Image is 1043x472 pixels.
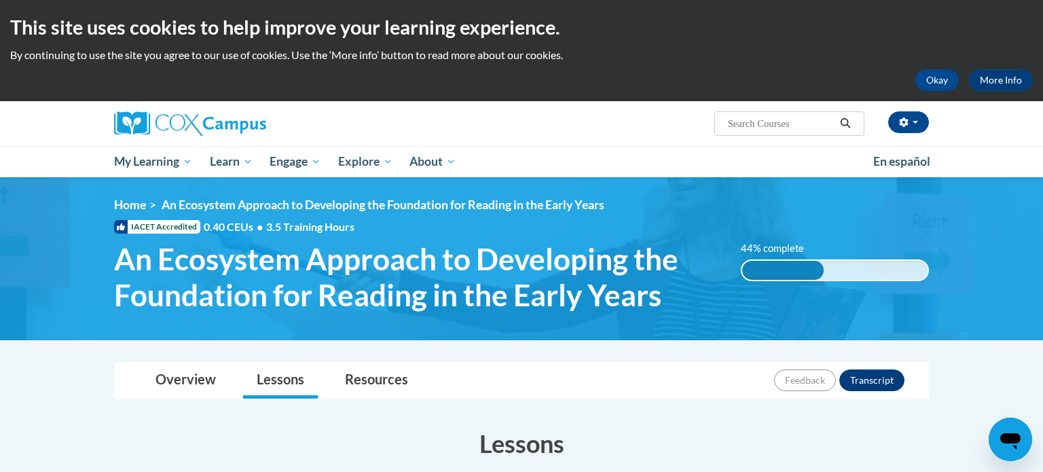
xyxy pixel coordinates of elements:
a: About [401,146,465,177]
span: IACET Accredited [114,220,200,234]
a: Cox Campus [114,111,372,136]
a: Overview [142,363,230,399]
button: Feedback [774,369,836,391]
a: Resources [331,363,422,399]
a: En español [864,147,939,176]
button: Transcript [839,369,904,391]
a: Engage [261,146,329,177]
a: More Info [969,69,1033,91]
iframe: Button to launch messaging window [989,418,1032,461]
a: Learn [201,146,261,177]
span: En español [873,154,930,168]
h3: Lessons [114,426,929,460]
button: Search [835,115,856,132]
button: Okay [915,69,959,91]
span: 0.40 CEUs [204,219,266,234]
input: Search Courses [727,115,835,132]
span: Engage [270,153,321,170]
span: Explore [338,153,392,170]
a: Home [114,198,146,212]
a: My Learning [105,146,201,177]
div: Main menu [94,146,949,177]
img: Cox Campus [114,111,266,136]
button: Account Settings [888,111,929,133]
span: An Ecosystem Approach to Developing the Foundation for Reading in the Early Years [114,241,720,313]
a: Lessons [243,363,318,399]
label: 44% complete [741,241,819,256]
span: Learn [210,153,253,170]
span: About [409,153,456,170]
span: • [257,220,263,233]
a: Explore [329,146,401,177]
span: An Ecosystem Approach to Developing the Foundation for Reading in the Early Years [162,198,604,212]
div: 44% complete [742,261,824,280]
span: My Learning [114,153,192,170]
p: By continuing to use the site you agree to our use of cookies. Use the ‘More info’ button to read... [10,48,1033,62]
span: 3.5 Training Hours [266,220,354,233]
h2: This site uses cookies to help improve your learning experience. [10,14,1033,41]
